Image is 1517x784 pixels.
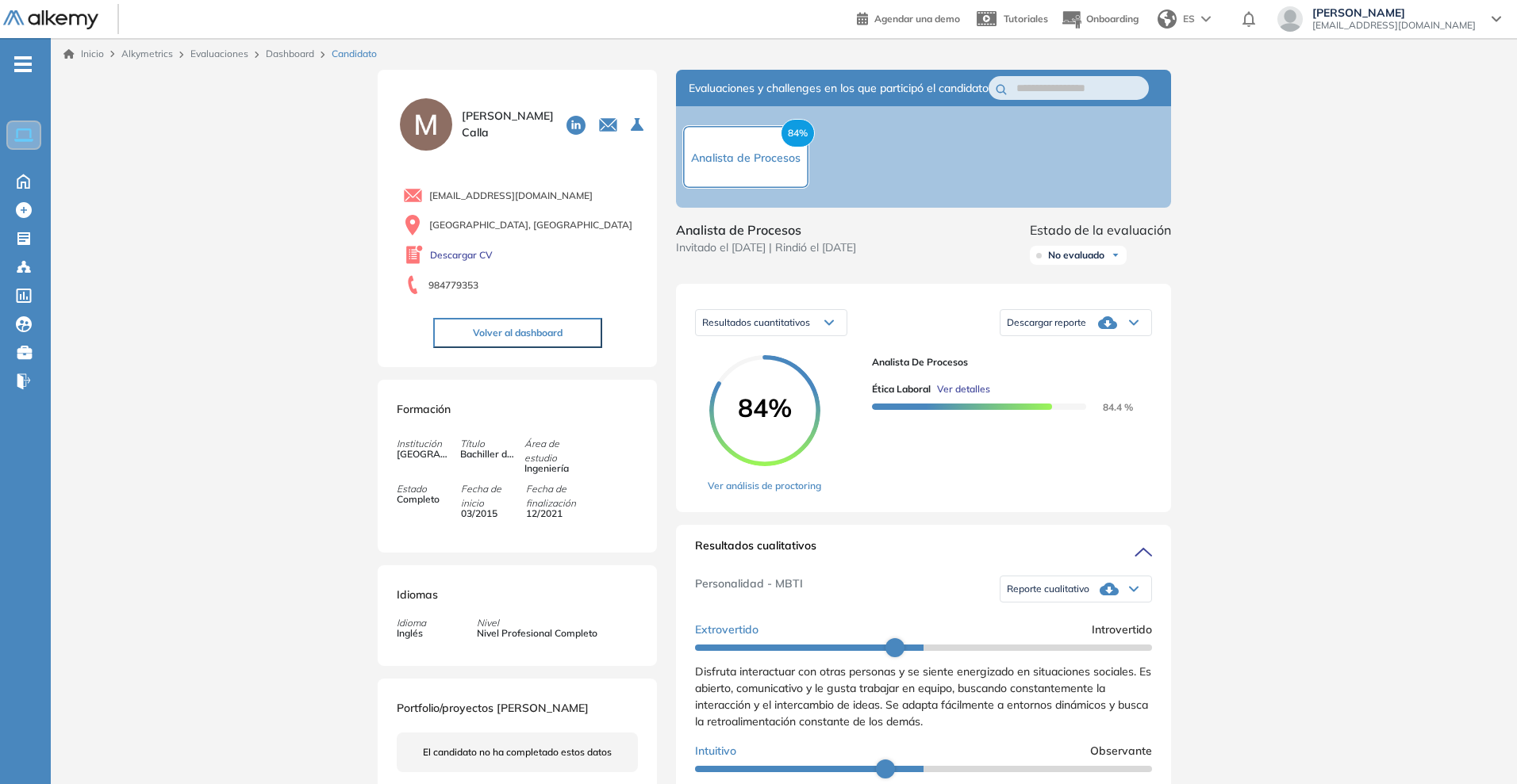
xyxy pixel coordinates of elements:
[689,80,989,97] span: Evaluaciones y challenges en los que participó el candidato
[708,479,821,493] a: Ver análisis de proctoring
[1048,249,1104,262] span: No evaluado
[1111,250,1120,260] img: Ícono de flecha
[1007,583,1089,595] span: Reporte cualitativo
[477,626,597,641] span: Nivel Profesional Completo
[695,576,803,602] span: Personalidad - MBTI
[1007,316,1086,329] span: Descargar reporte
[1086,13,1139,25] span: Onboarding
[857,8,960,27] a: Agendar una demo
[1061,2,1139,36] button: Onboarding
[1438,708,1517,784] div: Widget de chat
[429,218,632,232] span: [GEOGRAPHIC_DATA], [GEOGRAPHIC_DATA]
[460,447,514,461] span: Bachiller de Ingeniería Industrial
[397,482,460,496] span: Estado
[397,447,451,461] span: [GEOGRAPHIC_DATA]
[1438,708,1517,784] iframe: Chat Widget
[423,745,612,759] span: El candidato no ha completado estos datos
[430,248,493,262] a: Descargar CV
[695,664,1151,729] span: Disfruta interactuar con otras personas y se siente energizado en situaciones sociales. Es abiert...
[462,108,554,141] span: [PERSON_NAME] Calla
[524,461,578,476] span: Ingeniería
[931,382,990,396] button: Ver detalles
[63,47,104,61] a: Inicio
[676,239,856,256] span: Invitado el [DATE] | Rindió el [DATE]
[1312,19,1476,32] span: [EMAIL_ADDRESS][DOMAIN_NAME]
[874,13,960,25] span: Agendar una demo
[397,616,426,630] span: Idioma
[1312,6,1476,19] span: [PERSON_NAME]
[429,189,593,203] span: [EMAIL_ADDRESS][DOMAIN_NAME]
[1092,621,1152,638] span: Introvertido
[526,482,590,511] span: Fecha de finalización
[702,316,810,328] span: Resultados cuantitativos
[937,382,990,396] span: Ver detalles
[190,48,248,59] a: Evaluaciones
[872,355,1139,369] span: Analista de Procesos
[676,220,856,239] span: Analista de Procesos
[433,318,602,348] button: Volver al dashboard
[477,616,597,630] span: Nivel
[695,537,816,563] span: Resultados cualitativos
[695,621,758,638] span: Extrovertido
[695,743,736,759] span: Intuitivo
[397,701,589,715] span: Portfolio/proyectos [PERSON_NAME]
[3,10,98,30] img: Logo
[781,119,815,147] span: 84%
[1158,10,1177,29] img: world
[460,437,524,451] span: Título
[397,492,451,507] span: Completo
[428,278,478,293] span: 984779353
[397,587,438,602] span: Idiomas
[397,402,451,416] span: Formación
[397,437,460,451] span: Institución
[14,63,32,66] i: -
[461,507,515,521] span: 03/2015
[397,626,426,641] span: Inglés
[397,95,455,154] img: PROFILE_MENU_LOGO_USER
[872,382,931,396] span: Ética Laboral
[526,507,580,521] span: 12/2021
[332,47,377,61] span: Candidato
[709,395,820,420] span: 84%
[1084,401,1133,413] span: 84.4 %
[1004,13,1048,25] span: Tutoriales
[1030,220,1171,239] span: Estado de la evaluación
[524,437,588,465] span: Área de estudio
[691,151,801,165] span: Analista de Procesos
[1183,12,1195,26] span: ES
[1090,743,1152,759] span: Observante
[121,48,173,59] span: Alkymetrics
[266,48,314,59] a: Dashboard
[1201,16,1211,22] img: arrow
[461,482,524,511] span: Fecha de inicio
